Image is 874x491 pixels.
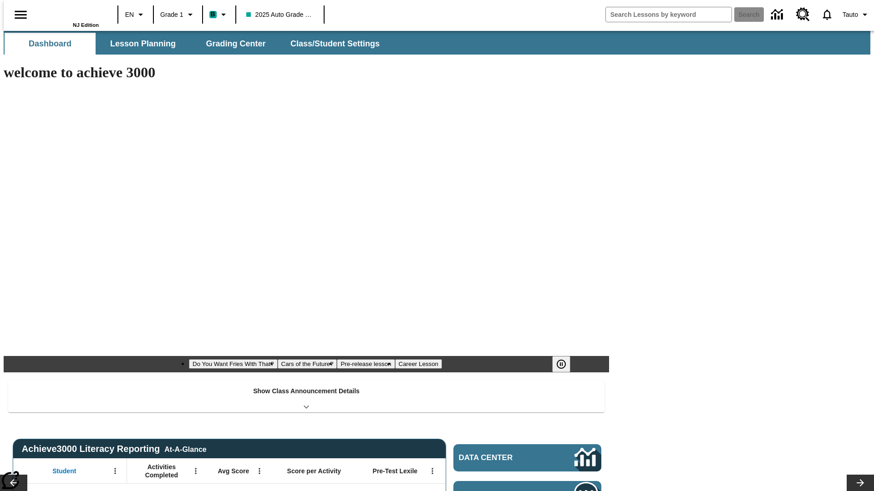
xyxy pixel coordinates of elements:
[552,356,570,372] button: Pause
[278,359,337,369] button: Slide 2 Cars of the Future?
[206,6,233,23] button: Boost Class color is teal. Change class color
[157,6,199,23] button: Grade: Grade 1, Select a grade
[160,10,183,20] span: Grade 1
[97,33,188,55] button: Lesson Planning
[4,64,609,81] h1: welcome to achieve 3000
[211,9,215,20] span: B
[843,10,858,20] span: Tauto
[8,381,605,412] div: Show Class Announcement Details
[459,453,544,462] span: Data Center
[606,7,732,22] input: search field
[253,464,266,478] button: Open Menu
[4,33,388,55] div: SubNavbar
[7,1,34,28] button: Open side menu
[52,467,76,475] span: Student
[395,359,442,369] button: Slide 4 Career Lesson
[29,39,71,49] span: Dashboard
[189,359,278,369] button: Slide 1 Do You Want Fries With That?
[206,39,265,49] span: Grading Center
[847,475,874,491] button: Lesson carousel, Next
[453,444,601,471] a: Data Center
[40,3,99,28] div: Home
[290,39,380,49] span: Class/Student Settings
[132,463,192,479] span: Activities Completed
[164,444,206,454] div: At-A-Glance
[108,464,122,478] button: Open Menu
[287,467,341,475] span: Score per Activity
[791,2,815,27] a: Resource Center, Will open in new tab
[5,33,96,55] button: Dashboard
[110,39,176,49] span: Lesson Planning
[815,3,839,26] a: Notifications
[22,444,207,454] span: Achieve3000 Literacy Reporting
[283,33,387,55] button: Class/Student Settings
[125,10,134,20] span: EN
[73,22,99,28] span: NJ Edition
[190,33,281,55] button: Grading Center
[121,6,150,23] button: Language: EN, Select a language
[218,467,249,475] span: Avg Score
[189,464,203,478] button: Open Menu
[246,10,314,20] span: 2025 Auto Grade 1 A
[40,4,99,22] a: Home
[4,31,870,55] div: SubNavbar
[253,386,360,396] p: Show Class Announcement Details
[426,464,439,478] button: Open Menu
[373,467,418,475] span: Pre-Test Lexile
[766,2,791,27] a: Data Center
[337,359,395,369] button: Slide 3 Pre-release lesson
[839,6,874,23] button: Profile/Settings
[552,356,579,372] div: Pause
